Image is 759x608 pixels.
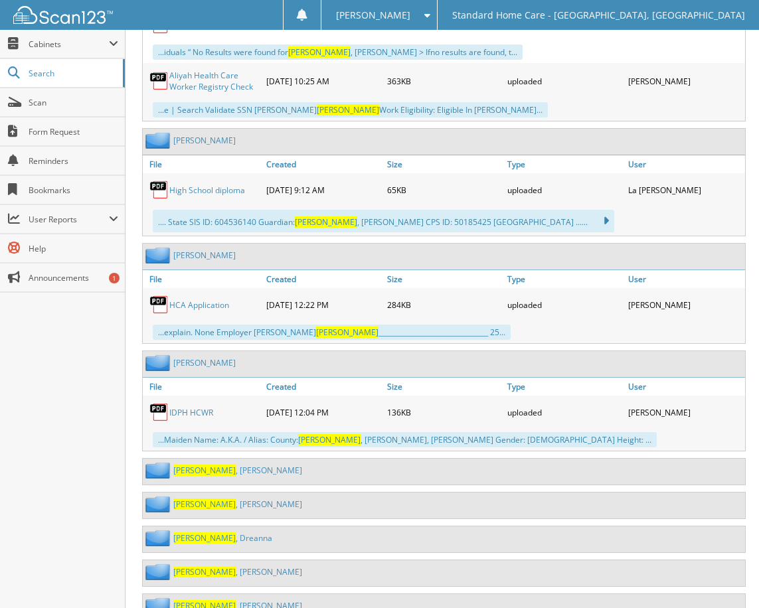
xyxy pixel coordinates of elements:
[29,126,118,137] span: Form Request
[173,532,236,544] span: [PERSON_NAME]
[625,270,745,288] a: User
[173,250,236,261] a: [PERSON_NAME]
[295,216,357,228] span: [PERSON_NAME]
[317,104,379,115] span: [PERSON_NAME]
[109,273,120,283] div: 1
[173,465,236,476] span: [PERSON_NAME]
[263,155,383,173] a: Created
[625,378,745,396] a: User
[384,155,504,173] a: Size
[29,38,109,50] span: Cabinets
[153,102,548,117] div: ...e | Search Validate SSN [PERSON_NAME] Work Eligibility: Eligible In [PERSON_NAME]...
[145,247,173,264] img: folder2.png
[173,566,236,577] span: [PERSON_NAME]
[145,354,173,371] img: folder2.png
[625,155,745,173] a: User
[29,155,118,167] span: Reminders
[13,6,113,24] img: scan123-logo-white.svg
[625,399,745,425] div: [PERSON_NAME]
[149,71,169,91] img: PDF.png
[29,272,118,283] span: Announcements
[169,299,229,311] a: HCA Application
[145,496,173,512] img: folder2.png
[29,214,109,225] span: User Reports
[384,66,504,96] div: 363KB
[173,357,236,368] a: [PERSON_NAME]
[504,378,624,396] a: Type
[173,566,302,577] a: [PERSON_NAME], [PERSON_NAME]
[149,180,169,200] img: PDF.png
[29,243,118,254] span: Help
[173,498,236,510] span: [PERSON_NAME]
[263,399,383,425] div: [DATE] 12:04 PM
[384,177,504,203] div: 65KB
[173,532,272,544] a: [PERSON_NAME], Dreanna
[263,378,383,396] a: Created
[452,11,745,19] span: Standard Home Care - [GEOGRAPHIC_DATA], [GEOGRAPHIC_DATA]
[504,291,624,318] div: uploaded
[336,11,410,19] span: [PERSON_NAME]
[384,270,504,288] a: Size
[143,270,263,288] a: File
[173,135,236,146] a: [PERSON_NAME]
[145,462,173,479] img: folder2.png
[263,270,383,288] a: Created
[153,44,523,60] div: ...iduals “ No Results were found for , [PERSON_NAME] > Ifno results are found, t...
[263,291,383,318] div: [DATE] 12:22 PM
[149,402,169,422] img: PDF.png
[149,295,169,315] img: PDF.png
[143,155,263,173] a: File
[153,432,657,447] div: ...Maiden Name: A.K.A. / Alias: County: , [PERSON_NAME], [PERSON_NAME] Gender: [DEMOGRAPHIC_DATA]...
[288,46,351,58] span: [PERSON_NAME]
[504,399,624,425] div: uploaded
[384,378,504,396] a: Size
[29,97,118,108] span: Scan
[504,270,624,288] a: Type
[153,210,614,232] div: .... State SIS ID: 604536140 Guardian: , [PERSON_NAME] CPS ID: 50185425 [GEOGRAPHIC_DATA] ......
[504,155,624,173] a: Type
[625,177,745,203] div: La [PERSON_NAME]
[173,465,302,476] a: [PERSON_NAME], [PERSON_NAME]
[625,291,745,318] div: [PERSON_NAME]
[169,70,260,92] a: Aliyah Health Care Worker Registry Check
[384,291,504,318] div: 284KB
[169,407,213,418] a: IDPH HCWR
[625,66,745,96] div: [PERSON_NAME]
[153,325,511,340] div: ...explain. None Employer [PERSON_NAME] _________________________________ 25...
[29,68,116,79] span: Search
[143,378,263,396] a: File
[173,498,302,510] a: [PERSON_NAME], [PERSON_NAME]
[263,177,383,203] div: [DATE] 9:12 AM
[145,132,173,149] img: folder2.png
[316,327,379,338] span: [PERSON_NAME]
[169,185,245,196] a: High School diploma
[145,530,173,546] img: folder2.png
[298,434,361,445] span: [PERSON_NAME]
[29,185,118,196] span: Bookmarks
[145,564,173,580] img: folder2.png
[504,66,624,96] div: uploaded
[384,399,504,425] div: 136KB
[263,66,383,96] div: [DATE] 10:25 AM
[504,177,624,203] div: uploaded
